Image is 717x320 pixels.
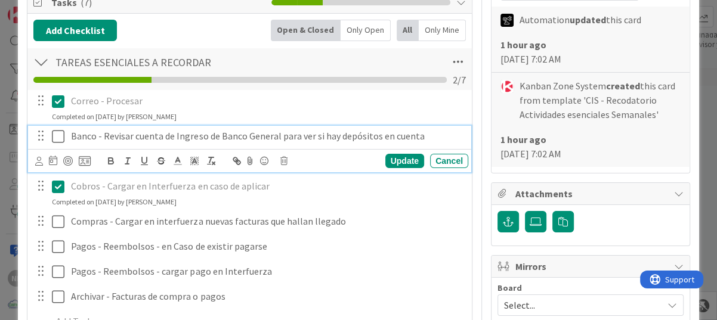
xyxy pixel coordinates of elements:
input: Add Checklist... [51,51,319,73]
div: Open & Closed [271,20,341,41]
b: created [606,80,640,92]
div: Completed on [DATE] by [PERSON_NAME] [52,111,177,122]
b: 1 hour ago [500,39,546,51]
p: Pagos - Reembolsos - cargar pago en Interfuerza [71,265,463,278]
p: Pagos - Reembolsos - en Caso de existir pagarse [71,240,463,253]
div: Only Mine [419,20,466,41]
img: KS [500,80,514,93]
div: Only Open [341,20,391,41]
div: Completed on [DATE] by [PERSON_NAME] [52,197,177,207]
div: All [397,20,419,41]
div: [DATE] 7:02 AM [500,132,681,161]
p: Archivar - Facturas de compra o pagos [71,290,463,303]
p: Cobros - Cargar en Interfuerza en caso de aplicar [71,179,463,193]
span: Support [25,2,54,16]
span: Mirrors [515,259,668,274]
p: Correo - Procesar [71,94,463,108]
button: Add Checklist [33,20,117,41]
span: Select... [504,297,657,313]
span: Kanban Zone System this card from template 'CIS - Recodatorio Actividades esenciales Semanales' [520,79,681,122]
b: 1 hour ago [500,133,546,145]
div: Cancel [430,154,468,168]
div: [DATE] 7:02 AM [500,38,681,66]
div: Update [385,154,424,168]
span: Attachments [515,187,668,201]
p: Banco - Revisar cuenta de Ingreso de Banco General para ver si hay depósitos en cuenta [71,129,463,143]
b: updated [570,14,606,26]
span: 2 / 7 [453,73,466,87]
span: Automation this card [520,13,641,27]
span: Board [497,284,522,292]
p: Compras - Cargar en interfuerza nuevas facturas que hallan llegado [71,215,463,228]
